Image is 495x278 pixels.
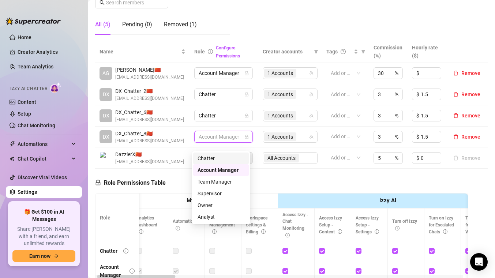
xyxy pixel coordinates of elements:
[10,85,47,92] span: Izzy AI Chatter
[193,188,249,199] div: Supervisor
[95,179,166,187] h5: Role Permissions Table
[341,49,346,54] span: question-circle
[136,215,157,234] span: Analytics Dashboard
[198,154,244,162] div: Chatter
[369,41,408,63] th: Commission (%)
[18,123,55,128] a: Chat Monitoring
[18,174,67,180] a: Discover Viral Videos
[285,233,290,237] span: info-circle
[173,219,198,231] span: Automations
[319,215,342,234] span: Access Izzy Setup - Content
[12,250,75,262] button: Earn nowarrow-right
[130,268,135,274] span: info-circle
[10,141,15,147] span: thunderbolt
[115,138,184,144] span: [EMAIL_ADDRESS][DOMAIN_NAME]
[95,194,139,242] th: Role
[450,111,483,120] button: Remove
[100,152,112,164] img: DazzlerX
[115,158,184,165] span: [EMAIL_ADDRESS][DOMAIN_NAME]
[193,164,249,176] div: Account Manager
[309,71,314,75] span: team
[115,108,184,116] span: DX_Chatter_6 🇨🇳
[267,69,293,77] span: 1 Accounts
[199,110,248,121] span: Chatter
[198,201,244,209] div: Owner
[453,71,458,76] span: delete
[379,197,396,204] strong: Izzy AI
[198,213,244,221] div: Analyst
[6,18,61,25] img: logo-BBDzfeDw.svg
[465,215,490,234] span: Turn on Izzy for Time Wasters
[103,112,109,120] span: DX
[50,82,61,93] img: AI Chatter
[450,132,483,141] button: Remove
[461,113,480,119] span: Remove
[199,89,248,100] span: Chatter
[12,226,75,247] span: Share [PERSON_NAME] with a friend, and earn unlimited rewards
[392,219,417,231] span: Turn off Izzy
[18,138,70,150] span: Automations
[312,46,320,57] span: filter
[453,113,458,118] span: delete
[244,71,249,75] span: lock
[199,131,248,142] span: Account Manager
[408,41,446,63] th: Hourly rate ($)
[338,229,342,234] span: info-circle
[95,20,110,29] div: All (5)
[18,46,76,58] a: Creator Analytics
[267,112,293,120] span: 1 Accounts
[12,209,75,223] span: 🎁 Get $100 in AI Messages
[309,92,314,97] span: team
[309,113,314,118] span: team
[115,129,184,138] span: DX_Chatter_8 🇨🇳
[198,189,244,198] div: Supervisor
[244,113,249,118] span: lock
[103,90,109,98] span: DX
[29,253,50,259] span: Earn now
[100,48,180,56] span: Name
[115,66,184,74] span: [PERSON_NAME] 🇨🇳
[95,180,101,185] span: lock
[212,229,217,234] span: info-circle
[264,69,296,78] span: 1 Accounts
[314,49,318,54] span: filter
[261,229,266,234] span: info-circle
[193,153,249,164] div: Chatter
[18,64,53,69] a: Team Analytics
[139,229,143,234] span: info-circle
[395,226,400,230] span: info-circle
[115,87,184,95] span: DX_Chatter_2 🇨🇳
[450,90,483,99] button: Remove
[123,248,128,253] span: info-circle
[244,135,249,139] span: lock
[461,91,480,97] span: Remove
[246,215,267,234] span: Workspace Settings & Billing
[461,70,480,76] span: Remove
[122,20,152,29] div: Pending (0)
[264,111,296,120] span: 1 Accounts
[176,226,180,230] span: info-circle
[360,46,367,57] span: filter
[375,229,379,234] span: info-circle
[18,34,31,40] a: Home
[193,199,249,211] div: Owner
[10,156,14,161] img: Chat Copilot
[450,154,483,162] button: Remove
[326,48,338,56] span: Tags
[199,68,248,79] span: Account Manager
[100,247,117,255] div: Chatter
[356,215,379,234] span: Access Izzy Setup - Settings
[115,74,184,81] span: [EMAIL_ADDRESS][DOMAIN_NAME]
[198,178,244,186] div: Team Manager
[208,49,213,54] span: info-circle
[244,92,249,97] span: lock
[282,212,308,238] span: Access Izzy - Chat Monitoring
[264,90,296,99] span: 1 Accounts
[198,166,244,174] div: Account Manager
[103,133,109,141] span: DX
[470,253,488,271] div: Open Intercom Messenger
[53,253,59,259] span: arrow-right
[18,189,37,195] a: Settings
[18,153,70,165] span: Chat Copilot
[115,116,184,123] span: [EMAIL_ADDRESS][DOMAIN_NAME]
